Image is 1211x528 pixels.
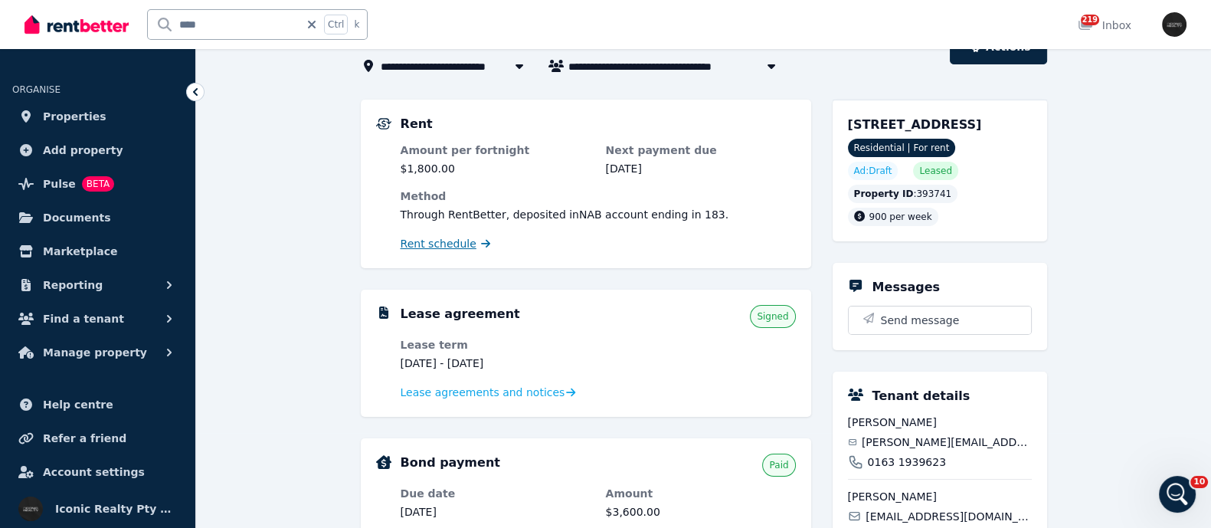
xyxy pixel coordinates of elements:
span: 10 [1190,476,1208,488]
span: [STREET_ADDRESS] [848,117,982,132]
span: Paid [769,459,788,471]
span: Ctrl [324,15,348,34]
span: ORGANISE [12,84,61,95]
span: [PERSON_NAME][EMAIL_ADDRESS][DOMAIN_NAME] [862,435,1032,450]
span: Iconic Realty Pty Ltd [55,500,177,518]
img: RentBetter [25,13,129,36]
span: Send message [881,313,960,328]
button: Find a tenant [12,303,183,334]
span: Find a tenant [43,310,124,328]
span: Manage property [43,343,147,362]
button: Manage property [12,337,183,368]
span: Through RentBetter , deposited in NAB account ending in 183 . [401,208,729,221]
div: : 393741 [848,185,958,203]
span: Leased [919,165,951,177]
a: Account settings [12,457,183,487]
img: Iconic Realty Pty Ltd [1162,12,1186,37]
dt: Lease term [401,337,591,353]
span: Properties [43,107,106,126]
span: Lease agreements and notices [401,385,565,400]
span: Help centre [43,395,113,414]
img: Iconic Realty Pty Ltd [18,497,43,521]
h5: Messages [872,278,940,297]
span: BETA [82,176,114,192]
img: Bond Details [376,455,391,469]
span: [PERSON_NAME] [848,489,1032,504]
span: Property ID [854,188,914,200]
span: Ad: Draft [854,165,892,177]
h5: Rent [401,115,433,133]
span: Documents [43,208,111,227]
h5: Tenant details [872,387,970,405]
span: k [354,18,359,31]
h5: Lease agreement [401,305,520,323]
span: Pulse [43,175,76,193]
a: Documents [12,202,183,233]
dd: [DATE] [606,161,796,176]
a: Refer a friend [12,423,183,454]
span: Residential | For rent [848,139,956,157]
button: Reporting [12,270,183,300]
button: Send message [849,307,1031,334]
dt: Amount [606,486,796,501]
span: [EMAIL_ADDRESS][DOMAIN_NAME] [866,509,1031,524]
span: 0163 1939623 [868,454,946,470]
span: 900 per week [869,212,932,222]
iframe: Intercom live chat [1159,476,1196,513]
dd: $3,600.00 [606,504,796,520]
span: Add property [43,141,123,159]
dt: Next payment due [606,143,796,158]
span: Refer a friend [43,429,126,448]
span: Account settings [43,463,145,481]
dd: $1,800.00 [401,161,591,176]
dd: [DATE] - [DATE] [401,356,591,371]
dt: Due date [401,486,591,501]
span: Marketplace [43,242,117,261]
span: Reporting [43,276,103,294]
a: Add property [12,135,183,166]
h5: Bond payment [401,454,500,472]
dd: [DATE] [401,504,591,520]
span: 219 [1081,15,1099,25]
dt: Method [401,189,796,204]
a: Marketplace [12,236,183,267]
a: Help centre [12,389,183,420]
span: Rent schedule [401,236,476,251]
a: Rent schedule [401,236,491,251]
a: PulseBETA [12,169,183,199]
div: Inbox [1078,18,1131,33]
a: Properties [12,101,183,132]
dt: Amount per fortnight [401,143,591,158]
img: Rental Payments [376,118,391,130]
a: Lease agreements and notices [401,385,576,400]
span: Signed [757,310,788,323]
span: [PERSON_NAME] [848,415,1032,430]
